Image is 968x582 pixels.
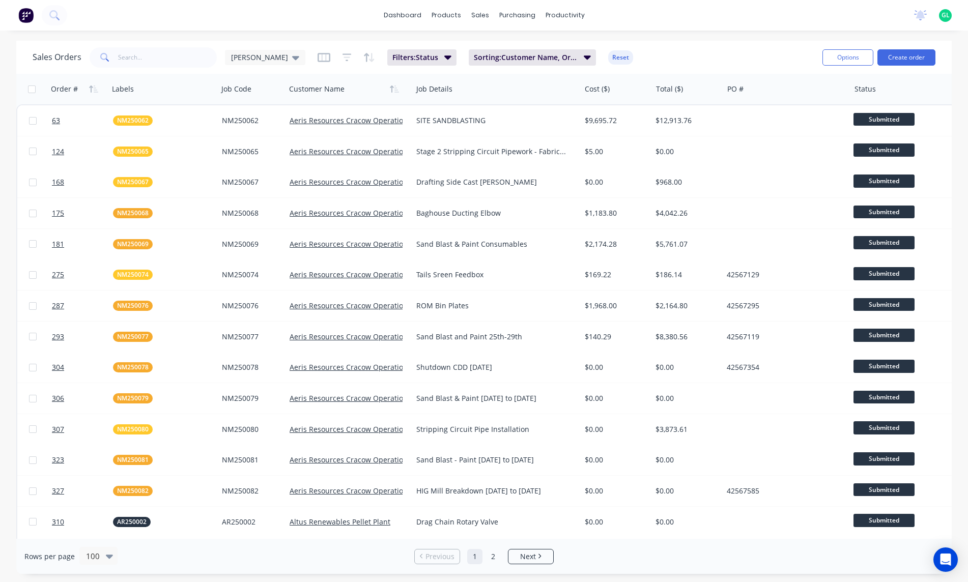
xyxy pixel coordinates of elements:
[18,8,34,23] img: Factory
[52,352,113,383] a: 304
[392,52,438,63] span: Filters: Status
[290,455,411,464] a: Aeris Resources Cracow Operations
[52,290,113,321] a: 287
[52,322,113,352] a: 293
[117,301,149,311] span: NM250076
[416,239,568,249] div: Sand Blast & Paint Consumables
[494,8,540,23] div: purchasing
[585,332,645,342] div: $140.29
[410,549,558,564] ul: Pagination
[52,167,113,197] a: 168
[416,424,568,434] div: Stripping Circuit Pipe Installation
[877,49,935,66] button: Create order
[656,177,716,187] div: $968.00
[221,84,251,94] div: Job Code
[379,8,426,23] a: dashboard
[425,551,454,562] span: Previous
[585,393,645,403] div: $0.00
[853,360,915,372] span: Submitted
[387,49,457,66] button: Filters:Status
[117,147,149,157] span: NM250065
[853,236,915,249] span: Submitted
[656,424,716,434] div: $3,873.61
[416,177,568,187] div: Drafting Side Cast [PERSON_NAME]
[416,332,568,342] div: Sand Blast and Paint 25th-29th
[727,332,840,342] div: 42567119
[52,445,113,475] a: 323
[33,52,81,62] h1: Sales Orders
[467,549,482,564] a: Page 1 is your current page
[290,424,411,434] a: Aeris Resources Cracow Operations
[52,259,113,290] a: 275
[469,49,596,66] button: Sorting:Customer Name, Order #
[853,514,915,527] span: Submitted
[656,208,716,218] div: $4,042.26
[608,50,633,65] button: Reset
[113,147,153,157] button: NM250065
[585,362,645,372] div: $0.00
[52,486,64,496] span: 327
[113,208,153,218] button: NM250068
[52,537,113,568] a: 193
[585,84,610,94] div: Cost ($)
[656,362,716,372] div: $0.00
[52,393,64,403] span: 306
[474,52,578,63] span: Sorting: Customer Name, Order #
[290,177,411,187] a: Aeris Resources Cracow Operations
[822,49,873,66] button: Options
[853,329,915,341] span: Submitted
[508,551,553,562] a: Next page
[222,301,278,311] div: NM250076
[656,239,716,249] div: $5,761.07
[727,270,840,280] div: 42567129
[222,115,278,126] div: NM250062
[24,551,75,562] span: Rows per page
[656,455,716,465] div: $0.00
[52,239,64,249] span: 181
[222,517,278,527] div: AR250002
[113,455,153,465] button: NM250081
[117,177,149,187] span: NM250067
[52,229,113,259] a: 181
[52,147,64,157] span: 124
[585,486,645,496] div: $0.00
[416,486,568,496] div: HIG Mill Breakdown [DATE] to [DATE]
[113,517,151,527] button: AR250002
[290,115,411,125] a: Aeris Resources Cracow Operations
[853,174,915,187] span: Submitted
[855,84,876,94] div: Status
[853,113,915,126] span: Submitted
[52,301,64,311] span: 287
[52,455,64,465] span: 323
[222,177,278,187] div: NM250067
[656,332,716,342] div: $8,380.56
[222,147,278,157] div: NM250065
[52,332,64,342] span: 293
[656,270,716,280] div: $186.14
[52,198,113,228] a: 175
[117,332,149,342] span: NM250077
[585,424,645,434] div: $0.00
[112,84,134,94] div: Labels
[853,206,915,218] span: Submitted
[113,332,153,342] button: NM250077
[656,393,716,403] div: $0.00
[853,391,915,403] span: Submitted
[222,486,278,496] div: NM250082
[52,424,64,434] span: 307
[52,136,113,167] a: 124
[416,115,568,126] div: SITE SANDBLASTING
[727,301,840,311] div: 42567295
[117,517,147,527] span: AR250002
[52,362,64,372] span: 304
[52,476,113,506] a: 327
[520,551,536,562] span: Next
[656,147,716,157] div: $0.00
[117,424,149,434] span: NM250080
[416,362,568,372] div: Shutdown CDD [DATE]
[113,486,153,496] button: NM250082
[585,115,645,126] div: $9,695.72
[853,452,915,465] span: Submitted
[585,517,645,527] div: $0.00
[416,517,568,527] div: Drag Chain Rotary Valve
